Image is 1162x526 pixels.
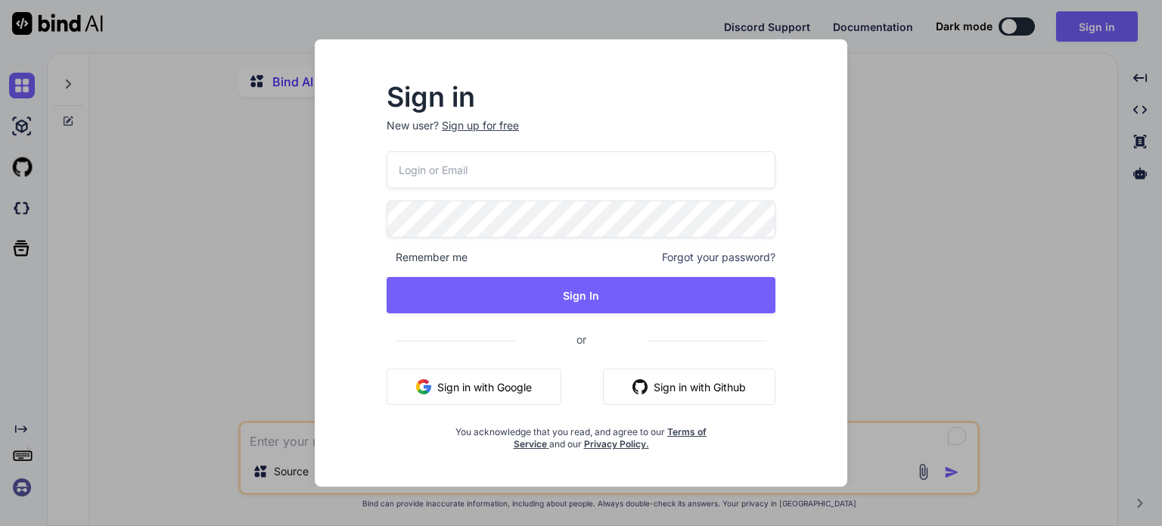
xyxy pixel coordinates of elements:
[514,426,707,450] a: Terms of Service
[387,369,561,405] button: Sign in with Google
[603,369,775,405] button: Sign in with Github
[442,118,519,133] div: Sign up for free
[387,118,775,151] p: New user?
[662,250,775,265] span: Forgot your password?
[387,151,775,188] input: Login or Email
[416,379,431,394] img: google
[584,438,649,450] a: Privacy Policy.
[387,277,775,313] button: Sign In
[632,379,648,394] img: github
[387,250,468,265] span: Remember me
[387,85,775,109] h2: Sign in
[452,417,711,450] div: You acknowledge that you read, and agree to our and our
[516,321,647,358] span: or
